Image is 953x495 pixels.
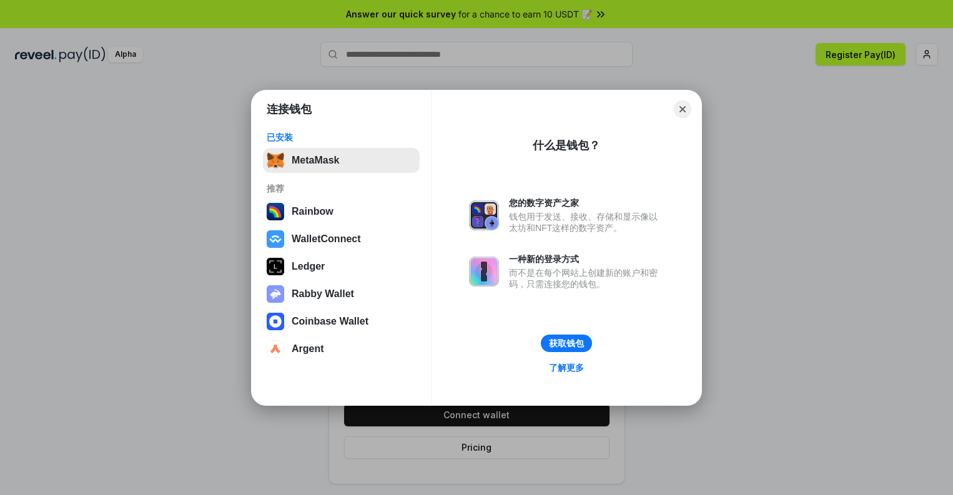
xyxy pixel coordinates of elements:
img: svg+xml,%3Csvg%20width%3D%2228%22%20height%3D%2228%22%20viewBox%3D%220%200%2028%2028%22%20fill%3D... [267,230,284,248]
img: svg+xml,%3Csvg%20xmlns%3D%22http%3A%2F%2Fwww.w3.org%2F2000%2Fsvg%22%20width%3D%2228%22%20height%3... [267,258,284,275]
div: Coinbase Wallet [292,316,368,327]
div: Rabby Wallet [292,288,354,300]
div: Rainbow [292,206,333,217]
div: Argent [292,343,324,355]
button: 获取钱包 [541,335,592,352]
button: WalletConnect [263,227,420,252]
div: Ledger [292,261,325,272]
button: MetaMask [263,148,420,173]
a: 了解更多 [541,360,591,376]
button: Coinbase Wallet [263,309,420,334]
div: 钱包用于发送、接收、存储和显示像以太坊和NFT这样的数字资产。 [509,211,664,233]
div: WalletConnect [292,233,361,245]
div: 了解更多 [549,362,584,373]
img: svg+xml,%3Csvg%20xmlns%3D%22http%3A%2F%2Fwww.w3.org%2F2000%2Fsvg%22%20fill%3D%22none%22%20viewBox... [267,285,284,303]
img: svg+xml,%3Csvg%20width%3D%2228%22%20height%3D%2228%22%20viewBox%3D%220%200%2028%2028%22%20fill%3D... [267,313,284,330]
div: 获取钱包 [549,338,584,349]
img: svg+xml,%3Csvg%20xmlns%3D%22http%3A%2F%2Fwww.w3.org%2F2000%2Fsvg%22%20fill%3D%22none%22%20viewBox... [469,200,499,230]
div: 推荐 [267,183,416,194]
button: Close [674,100,691,118]
div: 而不是在每个网站上创建新的账户和密码，只需连接您的钱包。 [509,267,664,290]
img: svg+xml,%3Csvg%20width%3D%22120%22%20height%3D%22120%22%20viewBox%3D%220%200%20120%20120%22%20fil... [267,203,284,220]
div: 已安装 [267,132,416,143]
div: 什么是钱包？ [533,138,600,153]
img: svg+xml,%3Csvg%20xmlns%3D%22http%3A%2F%2Fwww.w3.org%2F2000%2Fsvg%22%20fill%3D%22none%22%20viewBox... [469,257,499,287]
img: svg+xml,%3Csvg%20width%3D%2228%22%20height%3D%2228%22%20viewBox%3D%220%200%2028%2028%22%20fill%3D... [267,340,284,358]
div: 您的数字资产之家 [509,197,664,208]
div: 一种新的登录方式 [509,253,664,265]
button: Argent [263,336,420,361]
button: Rabby Wallet [263,282,420,306]
img: svg+xml,%3Csvg%20fill%3D%22none%22%20height%3D%2233%22%20viewBox%3D%220%200%2035%2033%22%20width%... [267,152,284,169]
button: Rainbow [263,199,420,224]
div: MetaMask [292,155,339,166]
h1: 连接钱包 [267,102,312,117]
button: Ledger [263,254,420,279]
